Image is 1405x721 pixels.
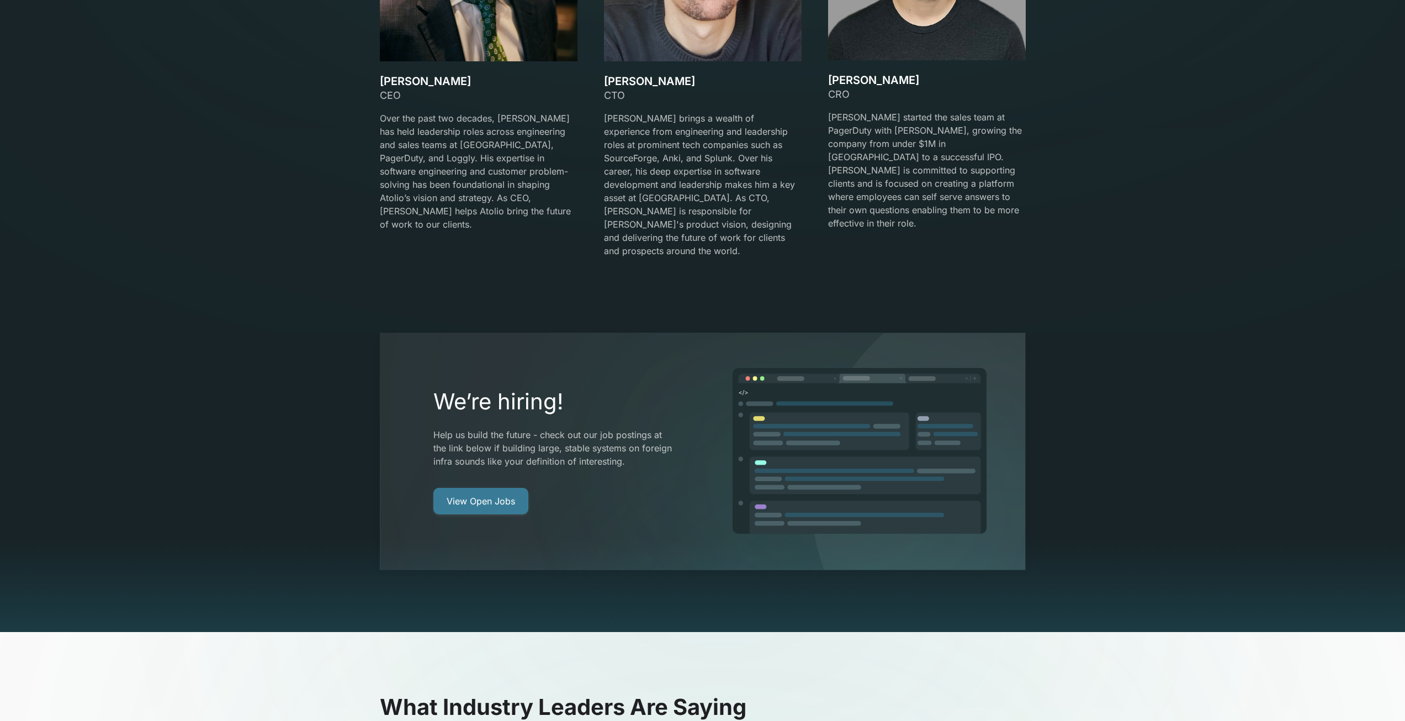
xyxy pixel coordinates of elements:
p: Help us build the future - check out our job postings at the link below if building large, stable... [433,428,675,468]
p: [PERSON_NAME] brings a wealth of experience from engineering and leadership roles at prominent te... [604,112,802,257]
a: View Open Jobs [433,488,528,514]
iframe: Chat Widget [1350,668,1405,721]
p: Over the past two decades, [PERSON_NAME] has held leadership roles across engineering and sales t... [380,112,577,231]
div: CRO [828,87,1026,102]
h3: [PERSON_NAME] [380,75,577,88]
p: [PERSON_NAME] started the sales team at PagerDuty with [PERSON_NAME], growing the company from un... [828,110,1026,230]
div: CTO [604,88,802,103]
h3: [PERSON_NAME] [604,75,802,88]
img: image [731,367,988,535]
h2: We’re hiring! [433,388,675,415]
h2: What Industry Leaders Are Saying [380,694,1026,720]
div: CEO [380,88,577,103]
h3: [PERSON_NAME] [828,73,1026,87]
